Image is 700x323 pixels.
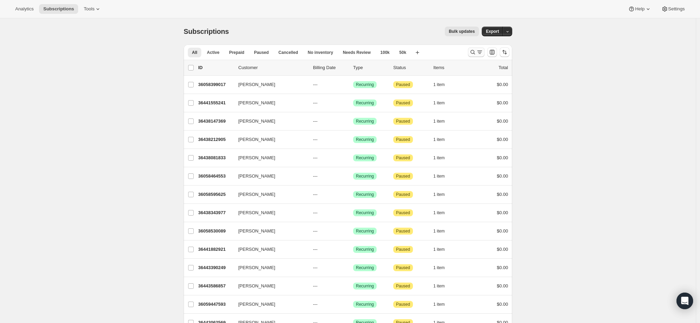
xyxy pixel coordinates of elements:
[433,208,452,218] button: 1 item
[668,6,685,12] span: Settings
[184,28,229,35] span: Subscriptions
[396,137,410,142] span: Paused
[356,265,374,270] span: Recurring
[234,134,303,145] button: [PERSON_NAME]
[356,210,374,216] span: Recurring
[238,228,275,235] span: [PERSON_NAME]
[500,47,509,57] button: Sort the results
[396,100,410,106] span: Paused
[234,189,303,200] button: [PERSON_NAME]
[356,137,374,142] span: Recurring
[412,48,423,57] button: Create new view
[313,155,317,160] span: ---
[433,245,452,254] button: 1 item
[499,64,508,71] p: Total
[356,247,374,252] span: Recurring
[198,283,233,289] p: 36443586857
[433,281,452,291] button: 1 item
[433,226,452,236] button: 1 item
[238,246,275,253] span: [PERSON_NAME]
[497,82,508,87] span: $0.00
[433,265,445,270] span: 1 item
[80,4,105,14] button: Tools
[396,302,410,307] span: Paused
[497,192,508,197] span: $0.00
[313,228,317,234] span: ---
[433,171,452,181] button: 1 item
[313,118,317,124] span: ---
[433,247,445,252] span: 1 item
[198,281,508,291] div: 36443586857[PERSON_NAME]---SuccessRecurringAttentionPaused1 item$0.00
[433,153,452,163] button: 1 item
[43,6,74,12] span: Subscriptions
[238,301,275,308] span: [PERSON_NAME]
[380,50,390,55] span: 100k
[198,301,233,308] p: 36059447593
[234,207,303,218] button: [PERSON_NAME]
[433,82,445,87] span: 1 item
[278,50,298,55] span: Cancelled
[624,4,655,14] button: Help
[198,245,508,254] div: 36441882921[PERSON_NAME]---SuccessRecurringAttentionPaused1 item$0.00
[198,264,233,271] p: 36443390249
[198,246,233,253] p: 36441882921
[238,99,275,106] span: [PERSON_NAME]
[198,209,233,216] p: 36438343977
[313,265,317,270] span: ---
[433,173,445,179] span: 1 item
[198,153,508,163] div: 36438081833[PERSON_NAME]---SuccessRecurringAttentionPaused1 item$0.00
[433,137,445,142] span: 1 item
[356,100,374,106] span: Recurring
[433,98,452,108] button: 1 item
[356,228,374,234] span: Recurring
[229,50,244,55] span: Prepaid
[356,302,374,307] span: Recurring
[497,302,508,307] span: $0.00
[234,226,303,237] button: [PERSON_NAME]
[433,80,452,89] button: 1 item
[238,209,275,216] span: [PERSON_NAME]
[234,262,303,273] button: [PERSON_NAME]
[313,283,317,288] span: ---
[234,116,303,127] button: [PERSON_NAME]
[356,155,374,161] span: Recurring
[635,6,644,12] span: Help
[396,247,410,252] span: Paused
[313,192,317,197] span: ---
[198,118,233,125] p: 36438147369
[497,228,508,234] span: $0.00
[356,192,374,197] span: Recurring
[198,226,508,236] div: 36058530089[PERSON_NAME]---SuccessRecurringAttentionPaused1 item$0.00
[433,228,445,234] span: 1 item
[353,64,388,71] div: Type
[238,283,275,289] span: [PERSON_NAME]
[39,4,78,14] button: Subscriptions
[396,82,410,87] span: Paused
[238,154,275,161] span: [PERSON_NAME]
[356,118,374,124] span: Recurring
[238,173,275,180] span: [PERSON_NAME]
[356,82,374,87] span: Recurring
[11,4,38,14] button: Analytics
[234,152,303,163] button: [PERSON_NAME]
[313,247,317,252] span: ---
[486,29,499,34] span: Export
[198,208,508,218] div: 36438343977[PERSON_NAME]---SuccessRecurringAttentionPaused1 item$0.00
[433,283,445,289] span: 1 item
[238,64,307,71] p: Customer
[396,192,410,197] span: Paused
[497,173,508,179] span: $0.00
[198,263,508,273] div: 36443390249[PERSON_NAME]---SuccessRecurringAttentionPaused1 item$0.00
[433,100,445,106] span: 1 item
[396,210,410,216] span: Paused
[449,29,475,34] span: Bulk updates
[487,47,497,57] button: Customize table column order and visibility
[238,191,275,198] span: [PERSON_NAME]
[433,210,445,216] span: 1 item
[497,100,508,105] span: $0.00
[198,135,508,144] div: 36438212905[PERSON_NAME]---SuccessRecurringAttentionPaused1 item$0.00
[198,136,233,143] p: 36438212905
[433,300,452,309] button: 1 item
[198,116,508,126] div: 36438147369[PERSON_NAME]---SuccessRecurringAttentionPaused1 item$0.00
[497,265,508,270] span: $0.00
